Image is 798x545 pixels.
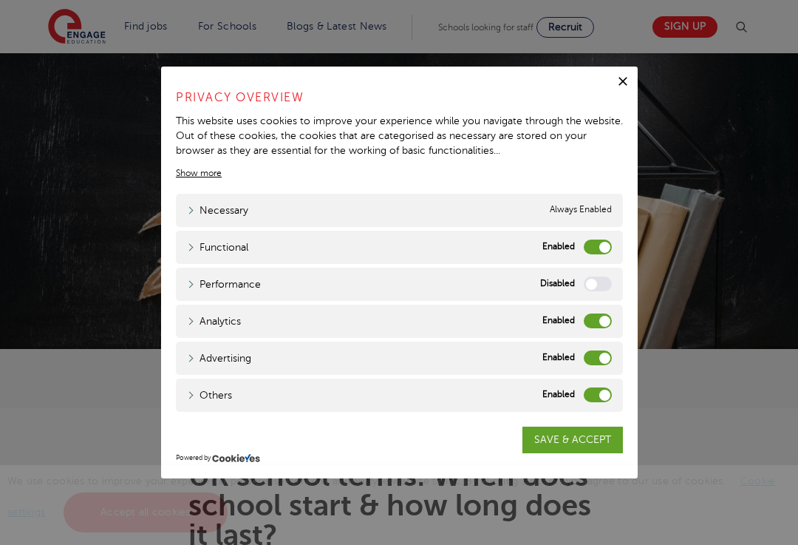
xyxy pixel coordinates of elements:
[187,203,248,218] a: Necessary
[187,240,248,255] a: Functional
[187,314,241,329] a: Analytics
[176,166,222,180] a: Show more
[522,427,623,453] a: SAVE & ACCEPT
[187,277,261,292] a: Performance
[187,351,251,366] a: Advertising
[212,453,260,463] img: CookieYes Logo
[176,114,623,158] div: This website uses cookies to improve your experience while you navigate through the website. Out ...
[176,89,623,106] h4: Privacy Overview
[550,203,612,218] span: Always Enabled
[176,453,623,464] div: Powered by
[7,475,775,518] span: We use cookies to improve your experience, personalise content, and analyse website traffic. By c...
[64,492,228,532] a: Accept all cookies
[187,387,232,403] a: Others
